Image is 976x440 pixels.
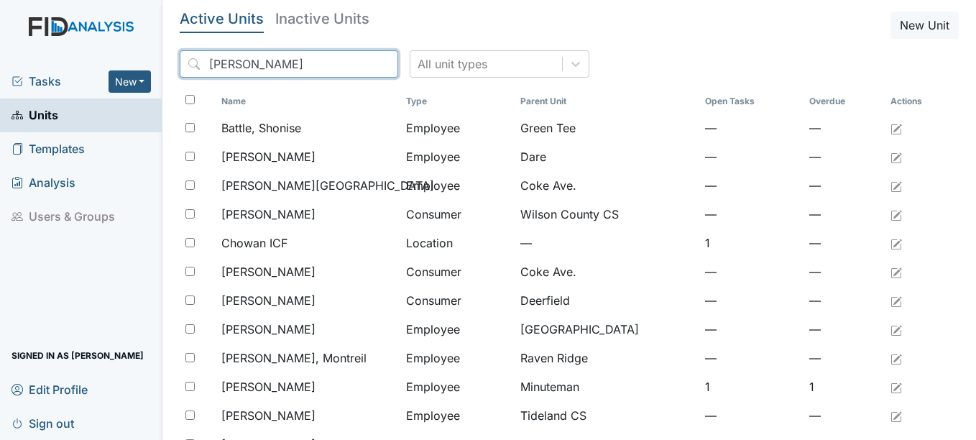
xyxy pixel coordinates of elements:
a: Edit [890,177,902,194]
td: — [804,257,885,286]
td: Employee [400,142,515,171]
button: New Unit [890,12,959,39]
span: [PERSON_NAME] [221,378,316,395]
span: Analysis [11,172,75,194]
a: Edit [890,263,902,280]
a: Edit [890,378,902,395]
td: 1 [804,372,885,401]
td: Employee [400,114,515,142]
a: Edit [890,407,902,424]
span: Units [11,104,58,127]
td: [GEOGRAPHIC_DATA] [515,315,699,344]
span: Sign out [11,412,74,434]
td: — [804,344,885,372]
span: Signed in as [PERSON_NAME] [11,344,144,367]
td: — [699,142,804,171]
td: Consumer [400,200,515,229]
td: Employee [400,171,515,200]
span: [PERSON_NAME] [221,407,316,424]
td: 1 [699,229,804,257]
span: [PERSON_NAME] [221,148,316,165]
span: Battle, Shonise [221,119,301,137]
td: 1 [699,372,804,401]
td: Location [400,229,515,257]
td: Dare [515,142,699,171]
span: [PERSON_NAME] [221,206,316,223]
td: — [699,401,804,430]
td: — [804,114,885,142]
th: Toggle SortBy [804,89,885,114]
td: Coke Ave. [515,257,699,286]
a: Tasks [11,73,109,90]
td: — [804,171,885,200]
td: — [699,344,804,372]
td: — [699,315,804,344]
td: Green Tee [515,114,699,142]
span: [PERSON_NAME] [221,292,316,309]
td: — [804,286,885,315]
span: Edit Profile [11,378,88,400]
span: [PERSON_NAME] [221,263,316,280]
th: Actions [885,89,957,114]
a: Edit [890,206,902,223]
span: [PERSON_NAME] [221,321,316,338]
td: — [804,229,885,257]
th: Toggle SortBy [515,89,699,114]
td: Consumer [400,257,515,286]
a: Edit [890,234,902,252]
td: Coke Ave. [515,171,699,200]
td: Consumer [400,286,515,315]
div: All unit types [418,55,487,73]
td: Employee [400,401,515,430]
td: Tideland CS [515,401,699,430]
span: Templates [11,138,85,160]
a: Edit [890,148,902,165]
a: Edit [890,321,902,338]
a: Edit [890,349,902,367]
td: — [804,401,885,430]
span: [PERSON_NAME][GEOGRAPHIC_DATA] [221,177,434,194]
th: Toggle SortBy [699,89,804,114]
td: Employee [400,372,515,401]
td: Minuteman [515,372,699,401]
td: Raven Ridge [515,344,699,372]
td: — [515,229,699,257]
th: Toggle SortBy [400,89,515,114]
h5: Inactive Units [275,12,369,26]
td: — [699,114,804,142]
td: Employee [400,344,515,372]
h5: Active Units [180,12,264,26]
td: Deerfield [515,286,699,315]
th: Toggle SortBy [216,89,400,114]
td: — [699,200,804,229]
button: New [109,70,152,93]
td: — [804,142,885,171]
a: Edit [890,119,902,137]
input: Search... [180,50,398,78]
td: — [804,200,885,229]
span: Chowan ICF [221,234,287,252]
td: — [804,315,885,344]
td: Wilson County CS [515,200,699,229]
td: — [699,257,804,286]
a: Edit [890,292,902,309]
td: — [699,171,804,200]
td: Employee [400,315,515,344]
td: — [699,286,804,315]
input: Toggle All Rows Selected [185,95,195,104]
span: [PERSON_NAME], Montreil [221,349,367,367]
